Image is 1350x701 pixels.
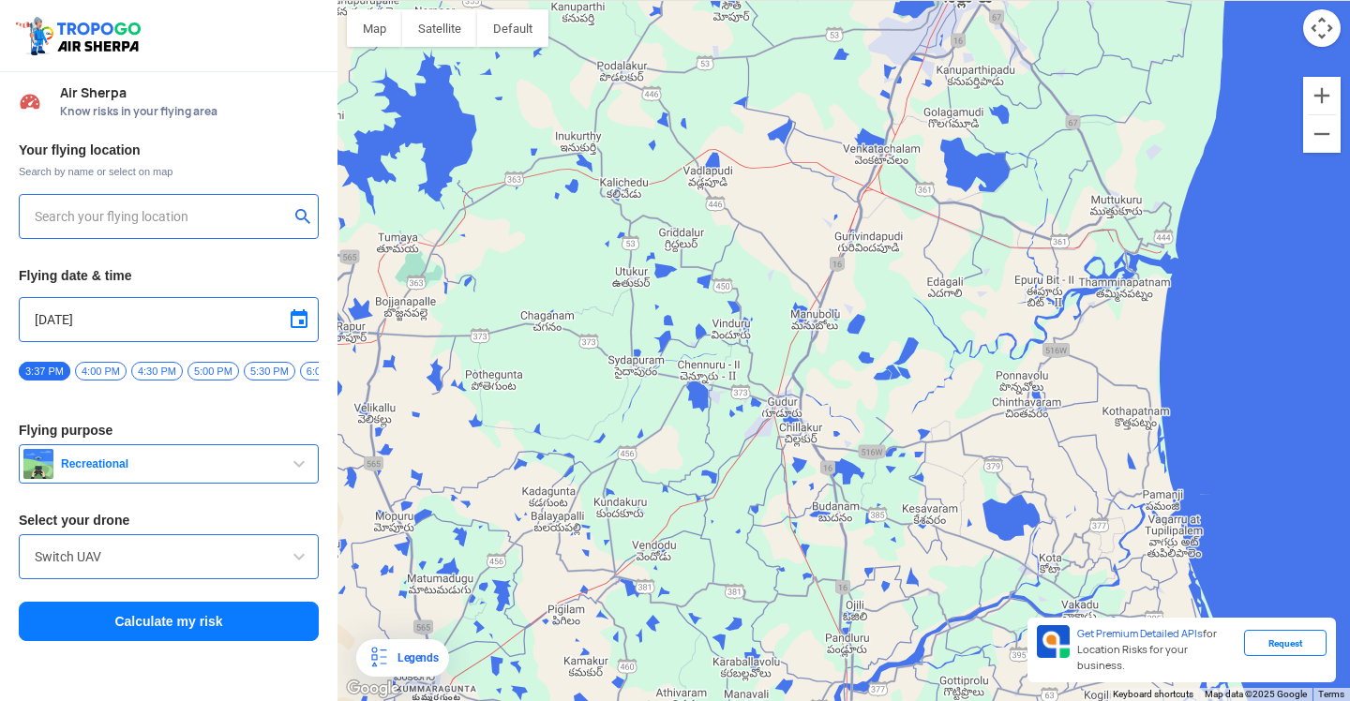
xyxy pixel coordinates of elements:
[19,444,319,484] button: Recreational
[342,677,404,701] a: Open this area in Google Maps (opens a new window)
[60,85,319,100] span: Air Sherpa
[1070,625,1244,675] div: for Location Risks for your business.
[19,269,319,282] h3: Flying date & time
[1077,627,1203,640] span: Get Premium Detailed APIs
[60,104,319,119] span: Know risks in your flying area
[244,362,295,380] span: 5:30 PM
[1244,630,1327,656] div: Request
[1318,689,1344,699] a: Terms
[14,14,147,57] img: ic_tgdronemaps.svg
[300,362,352,380] span: 6:00 PM
[23,449,53,479] img: recreational.png
[19,602,319,641] button: Calculate my risk
[75,362,127,380] span: 4:00 PM
[342,677,404,701] img: Google
[1303,77,1341,114] button: Zoom in
[390,647,438,669] div: Legends
[19,514,319,527] h3: Select your drone
[347,9,402,47] button: Show street map
[19,90,41,112] img: Risk Scores
[35,205,289,228] input: Search your flying location
[187,362,239,380] span: 5:00 PM
[1037,625,1070,658] img: Premium APIs
[1303,9,1341,47] button: Map camera controls
[53,456,288,471] span: Recreational
[35,545,303,568] input: Search by name or Brand
[367,647,390,669] img: Legends
[402,9,477,47] button: Show satellite imagery
[1113,688,1193,701] button: Keyboard shortcuts
[19,424,319,437] h3: Flying purpose
[1303,115,1341,153] button: Zoom out
[19,362,70,380] span: 3:37 PM
[131,362,183,380] span: 4:30 PM
[1205,689,1307,699] span: Map data ©2025 Google
[35,308,303,331] input: Select Date
[19,164,319,179] span: Search by name or select on map
[19,143,319,157] h3: Your flying location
